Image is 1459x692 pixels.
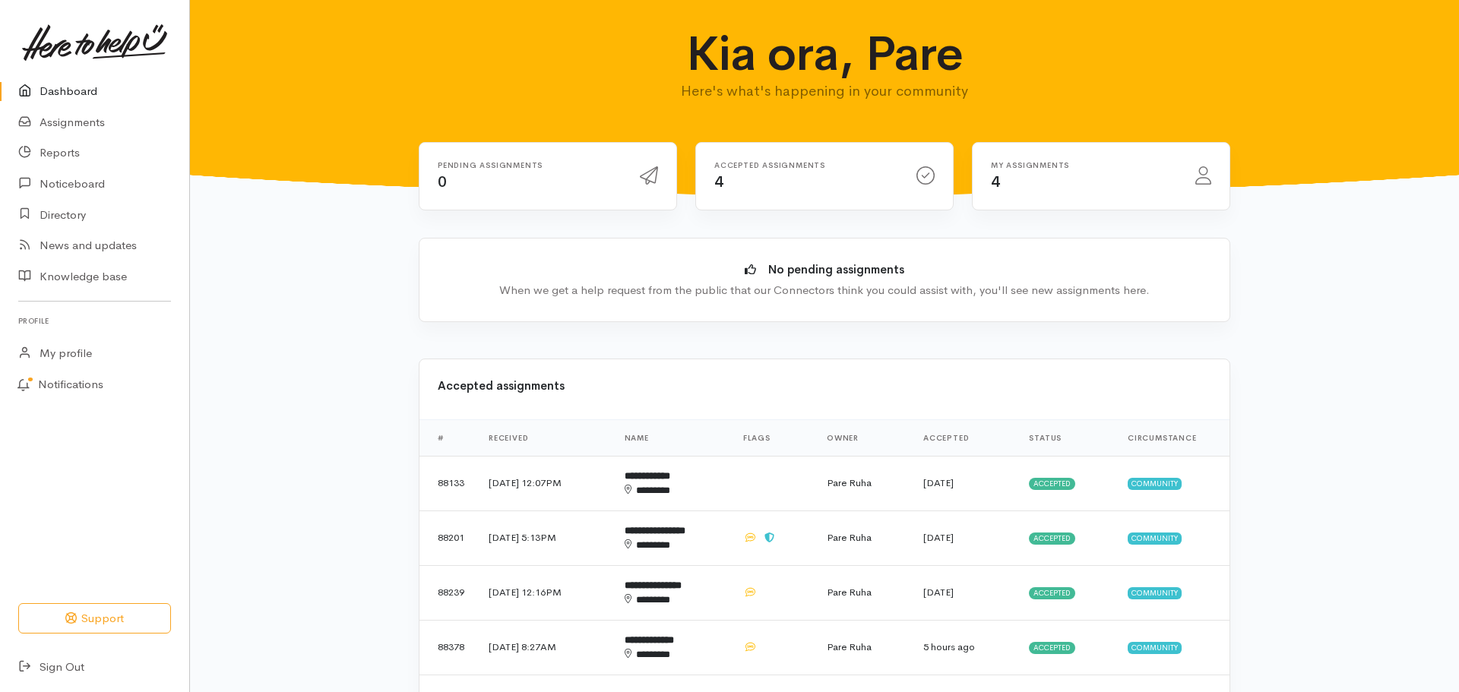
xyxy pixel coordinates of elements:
td: [DATE] 8:27AM [476,620,612,675]
td: 88201 [419,510,476,565]
b: Accepted assignments [438,378,565,393]
p: Here's what's happening in your community [526,81,1124,102]
span: 0 [438,172,447,191]
span: Accepted [1029,587,1075,599]
th: Flags [731,419,815,456]
h6: Pending assignments [438,161,622,169]
h6: My assignments [991,161,1177,169]
button: Support [18,603,171,634]
td: Pare Ruha [815,510,911,565]
span: Community [1128,587,1182,599]
time: 5 hours ago [923,640,975,653]
span: Accepted [1029,532,1075,545]
span: 4 [991,172,1000,191]
td: Pare Ruha [815,620,911,675]
td: 88378 [419,620,476,675]
th: Accepted [911,419,1018,456]
h6: Profile [18,311,171,331]
h1: Kia ora, Pare [526,27,1124,81]
span: 4 [714,172,723,191]
th: Circumstance [1116,419,1230,456]
td: [DATE] 12:07PM [476,456,612,510]
td: Pare Ruha [815,456,911,510]
b: No pending assignments [768,262,904,276]
td: 88133 [419,456,476,510]
span: Community [1128,642,1182,654]
th: Received [476,419,612,456]
div: When we get a help request from the public that our Connectors think you could assist with, you'l... [442,282,1207,299]
th: # [419,419,476,456]
span: Accepted [1029,478,1075,490]
td: Pare Ruha [815,565,911,620]
time: [DATE] [923,476,954,489]
th: Status [1017,419,1116,456]
h6: Accepted assignments [714,161,898,169]
time: [DATE] [923,531,954,544]
th: Name [612,419,731,456]
span: Community [1128,532,1182,545]
td: [DATE] 12:16PM [476,565,612,620]
span: Community [1128,478,1182,490]
td: [DATE] 5:13PM [476,510,612,565]
th: Owner [815,419,911,456]
td: 88239 [419,565,476,620]
span: Accepted [1029,642,1075,654]
time: [DATE] [923,586,954,599]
